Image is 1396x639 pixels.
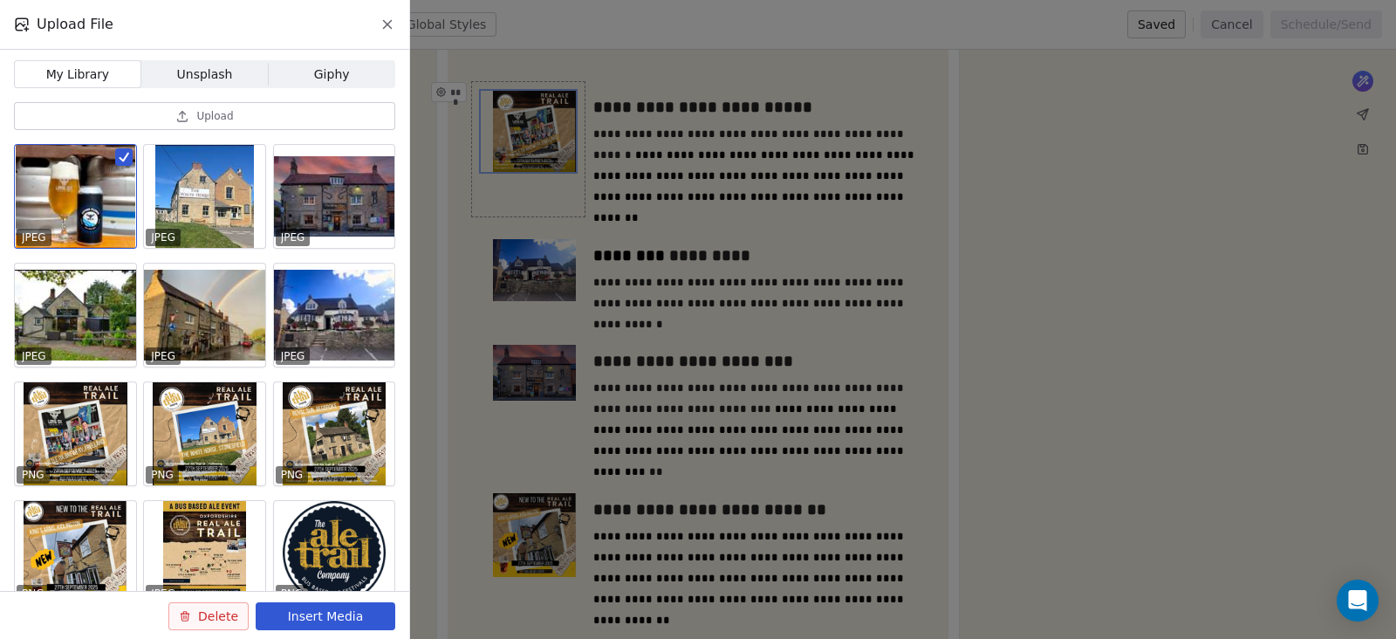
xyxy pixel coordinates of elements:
[151,587,175,601] p: JPEG
[1337,580,1379,622] div: Open Intercom Messenger
[196,109,233,123] span: Upload
[37,14,113,35] span: Upload File
[151,349,175,363] p: JPEG
[22,587,44,601] p: PNG
[151,230,175,244] p: JPEG
[168,602,249,630] button: Delete
[22,468,44,482] p: PNG
[14,102,395,130] button: Upload
[281,468,304,482] p: PNG
[281,349,305,363] p: JPEG
[256,602,395,630] button: Insert Media
[177,65,233,84] span: Unsplash
[281,230,305,244] p: JPEG
[314,65,350,84] span: Giphy
[281,587,304,601] p: PNG
[151,468,174,482] p: PNG
[22,349,46,363] p: JPEG
[22,230,46,244] p: JPEG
